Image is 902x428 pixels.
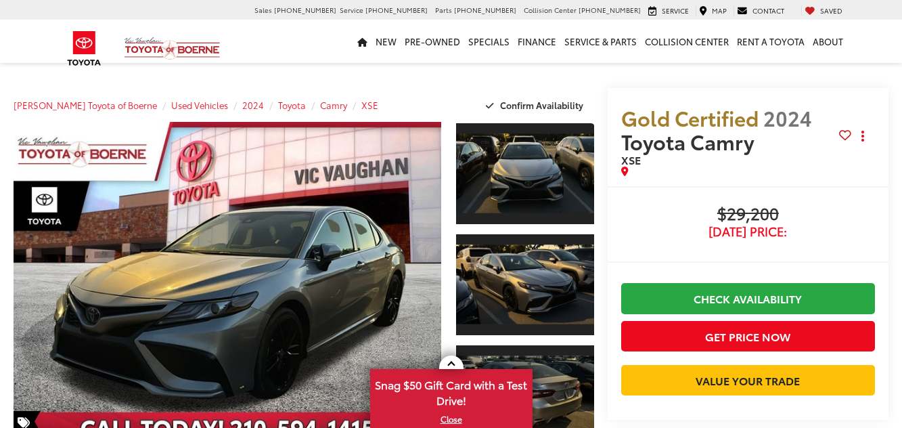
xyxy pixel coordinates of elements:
span: Service [340,5,363,15]
button: Actions [851,125,875,148]
img: 2024 Toyota Camry XSE [455,245,595,324]
a: Camry [320,99,347,111]
a: Map [696,5,730,16]
a: Check Availability [621,283,875,314]
span: Saved [820,5,842,16]
a: XSE [361,99,378,111]
a: [PERSON_NAME] Toyota of Boerne [14,99,157,111]
span: Service [662,5,689,16]
span: Collision Center [524,5,577,15]
a: New [371,20,401,63]
img: Vic Vaughan Toyota of Boerne [124,37,221,60]
span: XSE [621,152,641,167]
a: Contact [734,5,788,16]
img: 2024 Toyota Camry XSE [455,134,595,213]
button: Get Price Now [621,321,875,351]
a: Finance [514,20,560,63]
span: [PHONE_NUMBER] [454,5,516,15]
button: Confirm Availability [478,93,594,117]
a: Pre-Owned [401,20,464,63]
span: [PHONE_NUMBER] [579,5,641,15]
span: [DATE] Price: [621,225,875,238]
a: Expand Photo 1 [456,122,594,226]
a: Used Vehicles [171,99,228,111]
span: Snag $50 Gift Card with a Test Drive! [371,370,531,412]
span: $29,200 [621,205,875,225]
a: 2024 [242,99,264,111]
span: [PHONE_NUMBER] [365,5,428,15]
span: Contact [752,5,784,16]
span: Confirm Availability [500,99,583,111]
span: [PHONE_NUMBER] [274,5,336,15]
a: Collision Center [641,20,733,63]
span: Toyota Camry [621,127,759,156]
a: Expand Photo 2 [456,233,594,337]
span: Sales [254,5,272,15]
span: 2024 [763,103,812,132]
a: Rent a Toyota [733,20,809,63]
a: My Saved Vehicles [801,5,846,16]
a: Service & Parts: Opens in a new tab [560,20,641,63]
a: Toyota [278,99,306,111]
img: Toyota [59,26,110,70]
a: Service [645,5,692,16]
span: Parts [435,5,452,15]
span: Map [712,5,727,16]
a: Home [353,20,371,63]
a: About [809,20,847,63]
span: Gold Certified [621,103,759,132]
a: Specials [464,20,514,63]
a: Value Your Trade [621,365,875,395]
span: dropdown dots [861,131,864,142]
